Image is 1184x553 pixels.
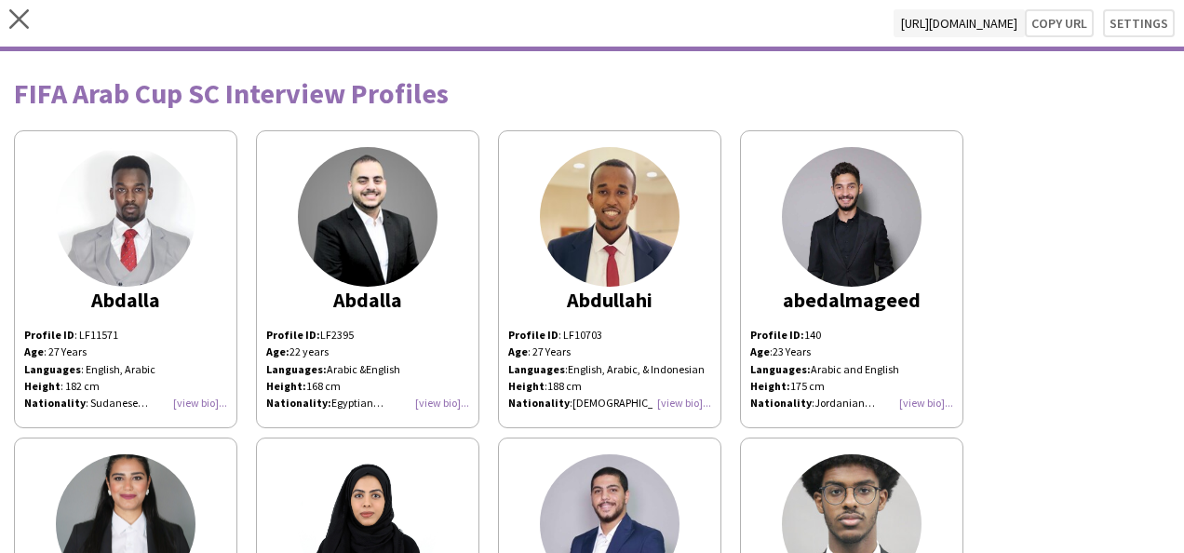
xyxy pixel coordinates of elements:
[540,147,679,287] img: thumb-65845cc11e641.jpeg
[24,396,86,410] b: Nationality
[750,396,814,410] span: :
[508,379,545,393] b: Height
[750,327,953,344] p: 140
[750,379,790,393] strong: Height:
[266,396,331,410] b: Nationality:
[508,361,711,395] p: English, Arabic, & Indonesian 188 cm
[782,147,922,287] img: thumb-33faf9b0-b7e5-4a64-b199-3db2782ea2c5.png
[24,362,81,376] strong: Languages
[508,328,558,342] b: Profile ID
[266,327,469,411] div: LF2395
[508,379,547,393] span: :
[750,361,953,412] p: Arabic and English 175 cm
[24,327,227,395] p: : LF11571 : English, Arabic : 182 cm
[508,291,711,308] div: Abdullahi
[508,344,711,360] p: : 27 Years
[24,291,227,308] div: Abdalla
[298,147,437,287] img: thumb-6620e5d822dac.jpeg
[508,396,572,410] span: :
[266,344,289,358] b: Age:
[894,9,1025,37] span: [URL][DOMAIN_NAME]
[266,328,320,342] b: Profile ID:
[86,396,148,410] span: : Sudanese
[750,291,953,308] div: abedalmageed
[508,396,570,410] b: Nationality
[266,379,306,393] b: Height:
[266,344,469,360] div: 22 years
[1025,9,1094,37] button: Copy url
[266,291,469,308] div: Abdalla
[1103,9,1175,37] button: Settings
[750,344,770,358] b: Age
[56,147,195,287] img: thumb-66c48272d5ea5.jpeg
[508,328,602,342] span: : LF10703
[266,395,469,411] div: Egyptian
[814,396,875,410] span: Jordanian
[508,362,565,376] b: Languages
[508,362,568,376] span: :
[572,396,683,410] span: [DEMOGRAPHIC_DATA]
[750,344,773,358] span: :
[266,362,327,376] b: Languages:
[750,362,811,376] strong: Languages:
[266,361,469,378] div: Arabic &English
[750,328,804,342] strong: Profile ID:
[508,344,528,358] b: Age
[44,344,87,358] span: : 27 Years
[306,379,341,393] span: 168 cm
[24,328,74,342] strong: Profile ID
[24,379,61,393] strong: Height
[24,344,44,358] b: Age
[14,79,1170,107] div: FIFA Arab Cup SC Interview Profiles
[773,344,811,358] span: 23 Years
[750,396,812,410] b: Nationality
